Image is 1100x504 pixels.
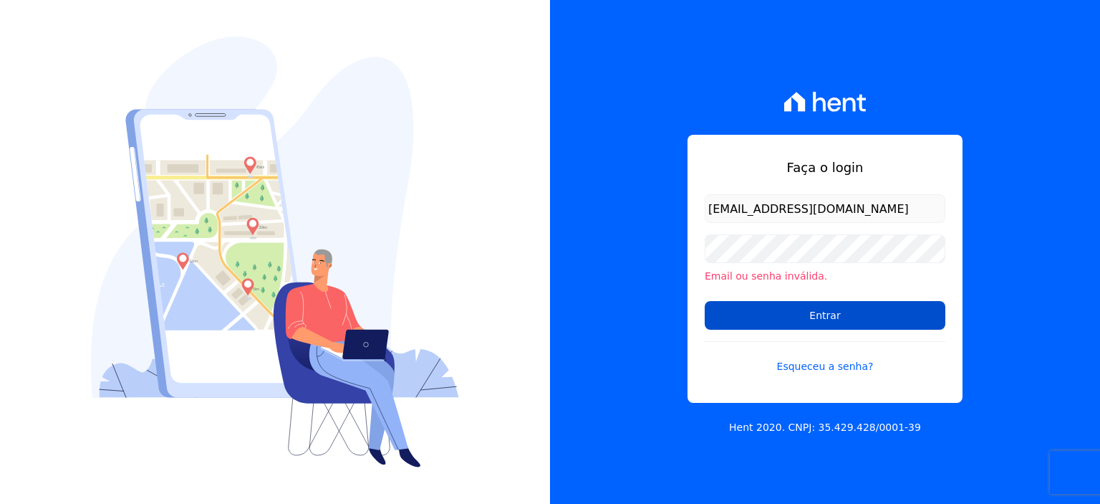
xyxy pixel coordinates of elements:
p: Hent 2020. CNPJ: 35.429.428/0001-39 [729,420,921,435]
input: Entrar [705,301,945,330]
a: Esqueceu a senha? [705,341,945,374]
h1: Faça o login [705,158,945,177]
input: Email [705,194,945,223]
li: Email ou senha inválida. [705,269,945,284]
img: Login [91,37,459,467]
